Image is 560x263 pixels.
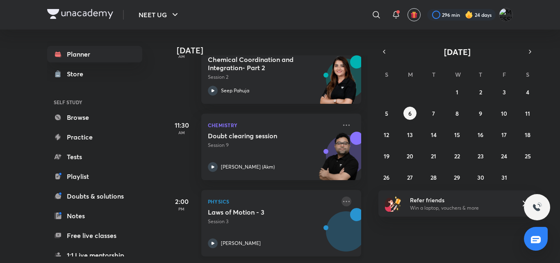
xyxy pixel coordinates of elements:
[498,149,511,162] button: October 24, 2025
[451,171,464,184] button: October 29, 2025
[165,197,198,206] h5: 2:00
[47,46,142,62] a: Planner
[221,240,261,247] p: [PERSON_NAME]
[407,8,421,21] button: avatar
[408,71,413,78] abbr: Monday
[208,218,337,225] p: Session 3
[385,110,388,117] abbr: October 5, 2025
[525,131,530,139] abbr: October 18, 2025
[410,196,511,204] h6: Refer friends
[521,107,534,120] button: October 11, 2025
[47,208,142,224] a: Notes
[427,171,440,184] button: October 28, 2025
[526,71,529,78] abbr: Saturday
[47,188,142,204] a: Doubts & solutions
[47,109,142,126] a: Browse
[431,131,437,139] abbr: October 14, 2025
[403,107,417,120] button: October 6, 2025
[385,71,388,78] abbr: Sunday
[177,46,369,55] h4: [DATE]
[498,107,511,120] button: October 10, 2025
[503,88,506,96] abbr: October 3, 2025
[208,132,310,140] h5: Doubt clearing session
[501,131,507,139] abbr: October 17, 2025
[521,128,534,141] button: October 18, 2025
[432,71,435,78] abbr: Tuesday
[455,110,459,117] abbr: October 8, 2025
[479,88,482,96] abbr: October 2, 2025
[208,120,337,130] p: Chemistry
[47,129,142,145] a: Practice
[134,7,185,23] button: NEET UG
[165,206,198,211] p: PM
[221,87,249,94] p: Seep Pahuja
[47,149,142,165] a: Tests
[498,128,511,141] button: October 17, 2025
[498,85,511,98] button: October 3, 2025
[208,55,310,72] h5: Chemical Coordination and Integration- Part 2
[407,174,413,181] abbr: October 27, 2025
[499,8,513,22] img: MESSI
[521,149,534,162] button: October 25, 2025
[47,227,142,244] a: Free live classes
[427,149,440,162] button: October 21, 2025
[67,69,88,79] div: Store
[384,152,389,160] abbr: October 19, 2025
[384,131,389,139] abbr: October 12, 2025
[454,174,460,181] abbr: October 29, 2025
[403,128,417,141] button: October 13, 2025
[208,208,310,216] h5: Laws of Motion - 3
[521,85,534,98] button: October 4, 2025
[432,110,435,117] abbr: October 7, 2025
[478,131,483,139] abbr: October 16, 2025
[165,130,198,135] p: AM
[390,46,524,57] button: [DATE]
[385,195,401,212] img: referral
[47,66,142,82] a: Store
[501,152,507,160] abbr: October 24, 2025
[474,171,487,184] button: October 30, 2025
[208,197,337,206] p: Physics
[407,152,413,160] abbr: October 20, 2025
[380,107,393,120] button: October 5, 2025
[427,128,440,141] button: October 14, 2025
[208,142,337,149] p: Session 9
[498,171,511,184] button: October 31, 2025
[501,110,507,117] abbr: October 10, 2025
[532,202,542,212] img: ttu
[408,110,412,117] abbr: October 6, 2025
[316,132,361,188] img: unacademy
[165,120,198,130] h5: 11:30
[47,9,113,21] a: Company Logo
[454,131,460,139] abbr: October 15, 2025
[316,55,361,112] img: unacademy
[526,88,529,96] abbr: October 4, 2025
[474,107,487,120] button: October 9, 2025
[383,174,389,181] abbr: October 26, 2025
[474,128,487,141] button: October 16, 2025
[525,152,531,160] abbr: October 25, 2025
[451,149,464,162] button: October 22, 2025
[451,128,464,141] button: October 15, 2025
[451,107,464,120] button: October 8, 2025
[454,152,460,160] abbr: October 22, 2025
[208,73,337,81] p: Session 2
[427,107,440,120] button: October 7, 2025
[410,204,511,212] p: Win a laptop, vouchers & more
[47,9,113,19] img: Company Logo
[380,128,393,141] button: October 12, 2025
[456,88,458,96] abbr: October 1, 2025
[407,131,413,139] abbr: October 13, 2025
[165,54,198,59] p: AM
[501,174,507,181] abbr: October 31, 2025
[465,11,473,19] img: streak
[479,110,482,117] abbr: October 9, 2025
[477,174,484,181] abbr: October 30, 2025
[503,71,506,78] abbr: Friday
[430,174,437,181] abbr: October 28, 2025
[474,149,487,162] button: October 23, 2025
[451,85,464,98] button: October 1, 2025
[455,71,461,78] abbr: Wednesday
[47,168,142,185] a: Playlist
[221,163,275,171] p: [PERSON_NAME] (Akm)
